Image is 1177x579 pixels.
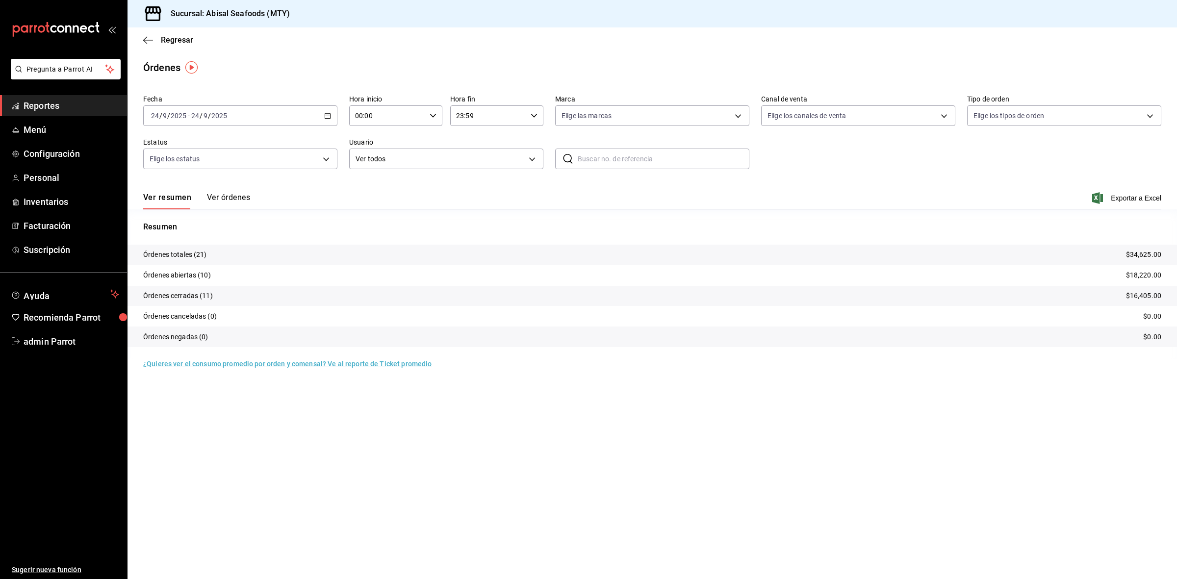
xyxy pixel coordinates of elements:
span: Pregunta a Parrot AI [26,64,105,75]
input: Buscar no. de referencia [578,149,749,169]
span: Elige los tipos de orden [973,111,1044,121]
span: Elige las marcas [562,111,612,121]
div: navigation tabs [143,193,250,209]
span: Ayuda [24,288,106,300]
label: Estatus [143,139,337,146]
input: -- [203,112,208,120]
span: / [200,112,203,120]
p: Órdenes negadas (0) [143,332,208,342]
p: $0.00 [1143,311,1161,322]
input: ---- [211,112,228,120]
input: ---- [170,112,187,120]
span: Sugerir nueva función [12,565,119,575]
span: Personal [24,171,119,184]
a: Pregunta a Parrot AI [7,71,121,81]
button: Ver resumen [143,193,191,209]
button: Regresar [143,35,193,45]
span: Inventarios [24,195,119,208]
span: / [159,112,162,120]
span: Reportes [24,99,119,112]
span: Facturación [24,219,119,232]
button: open_drawer_menu [108,25,116,33]
h3: Sucursal: Abisal Seafoods (MTY) [163,8,290,20]
p: $0.00 [1143,332,1161,342]
span: Menú [24,123,119,136]
label: Usuario [349,139,543,146]
span: / [208,112,211,120]
button: Pregunta a Parrot AI [11,59,121,79]
label: Marca [555,96,749,102]
p: $34,625.00 [1126,250,1161,260]
p: Órdenes canceladas (0) [143,311,217,322]
span: - [188,112,190,120]
label: Hora fin [450,96,543,102]
p: Órdenes cerradas (11) [143,291,213,301]
img: Tooltip marker [185,61,198,74]
p: Órdenes abiertas (10) [143,270,211,280]
span: admin Parrot [24,335,119,348]
div: Órdenes [143,60,180,75]
span: Regresar [161,35,193,45]
button: Exportar a Excel [1094,192,1161,204]
span: Suscripción [24,243,119,256]
button: Ver órdenes [207,193,250,209]
p: $16,405.00 [1126,291,1161,301]
span: Ver todos [356,154,525,164]
span: / [167,112,170,120]
label: Tipo de orden [967,96,1161,102]
label: Fecha [143,96,337,102]
input: -- [191,112,200,120]
span: Recomienda Parrot [24,311,119,324]
input: -- [151,112,159,120]
span: Elige los estatus [150,154,200,164]
p: $18,220.00 [1126,270,1161,280]
label: Canal de venta [761,96,955,102]
p: Resumen [143,221,1161,233]
label: Hora inicio [349,96,442,102]
span: Elige los canales de venta [768,111,846,121]
p: Órdenes totales (21) [143,250,207,260]
input: -- [162,112,167,120]
span: Configuración [24,147,119,160]
a: ¿Quieres ver el consumo promedio por orden y comensal? Ve al reporte de Ticket promedio [143,360,432,368]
